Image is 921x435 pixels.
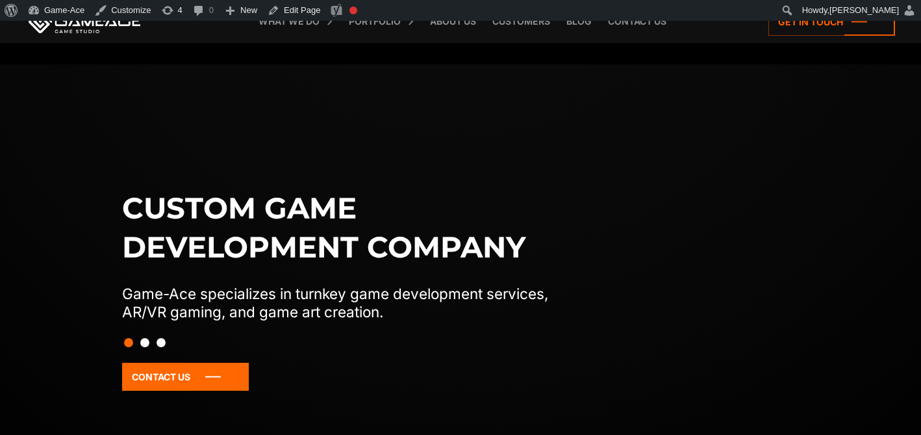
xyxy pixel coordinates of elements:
[124,332,133,354] button: Slide 1
[122,285,575,321] p: Game-Ace specializes in turnkey game development services, AR/VR gaming, and game art creation.
[157,332,166,354] button: Slide 3
[349,7,357,14] div: Focus keyphrase not set
[122,189,575,267] h1: Custom game development company
[768,8,895,36] a: Get in touch
[829,5,899,15] span: [PERSON_NAME]
[122,363,249,391] a: Contact Us
[140,332,149,354] button: Slide 2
